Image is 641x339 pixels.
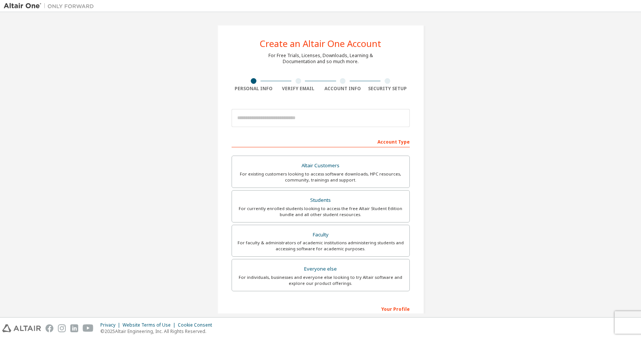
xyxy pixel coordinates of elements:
img: altair_logo.svg [2,324,41,332]
div: Security Setup [365,86,410,92]
img: instagram.svg [58,324,66,332]
img: youtube.svg [83,324,94,332]
div: Students [236,195,405,206]
img: Altair One [4,2,98,10]
div: For existing customers looking to access software downloads, HPC resources, community, trainings ... [236,171,405,183]
img: linkedin.svg [70,324,78,332]
div: Personal Info [232,86,276,92]
div: Website Terms of Use [123,322,178,328]
div: For currently enrolled students looking to access the free Altair Student Edition bundle and all ... [236,206,405,218]
div: Cookie Consent [178,322,217,328]
img: facebook.svg [45,324,53,332]
div: Verify Email [276,86,321,92]
div: For faculty & administrators of academic institutions administering students and accessing softwa... [236,240,405,252]
div: Privacy [100,322,123,328]
div: For individuals, businesses and everyone else looking to try Altair software and explore our prod... [236,274,405,286]
div: Your Profile [232,303,410,315]
div: Altair Customers [236,160,405,171]
div: Everyone else [236,264,405,274]
div: Create an Altair One Account [260,39,381,48]
div: For Free Trials, Licenses, Downloads, Learning & Documentation and so much more. [268,53,373,65]
div: Account Info [321,86,365,92]
div: Faculty [236,230,405,240]
p: © 2025 Altair Engineering, Inc. All Rights Reserved. [100,328,217,334]
div: Account Type [232,135,410,147]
